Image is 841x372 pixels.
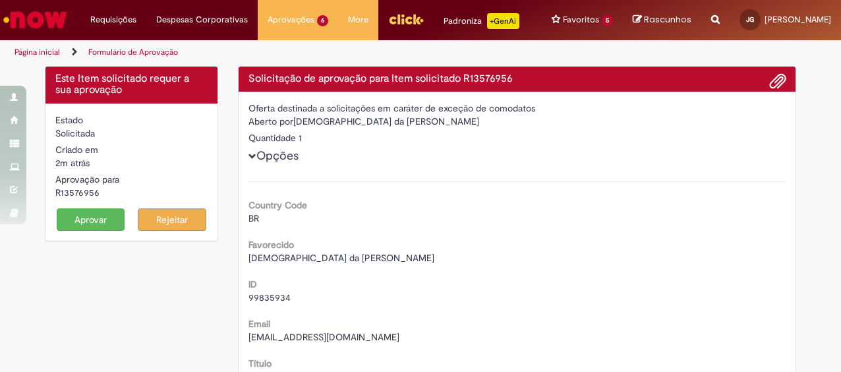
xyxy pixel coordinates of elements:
[248,73,786,85] h4: Solicitação de aprovação para Item solicitado R13576956
[248,239,294,251] b: Favorecido
[444,13,519,29] div: Padroniza
[765,14,831,25] span: [PERSON_NAME]
[248,292,291,303] span: 99835934
[55,157,90,169] time: 29/09/2025 13:44:06
[248,357,272,369] b: Título
[248,131,786,144] div: Quantidade 1
[55,127,208,140] div: Solicitada
[602,15,613,26] span: 5
[55,73,208,96] h4: Este Item solicitado requer a sua aprovação
[57,208,125,231] button: Aprovar
[55,143,98,156] label: Criado em
[268,13,314,26] span: Aprovações
[388,9,424,29] img: click_logo_yellow_360x200.png
[55,113,83,127] label: Estado
[55,186,208,199] div: R13576956
[248,115,293,128] label: Aberto por
[55,156,208,170] div: 29/09/2025 13:44:06
[90,13,136,26] span: Requisições
[248,252,434,264] span: [DEMOGRAPHIC_DATA] da [PERSON_NAME]
[55,157,90,169] span: 2m atrás
[156,13,248,26] span: Despesas Corporativas
[633,14,691,26] a: Rascunhos
[248,102,786,115] div: Oferta destinada a solicitações em caráter de exceção de comodatos
[10,40,551,65] ul: Trilhas de página
[317,15,328,26] span: 6
[248,199,307,211] b: Country Code
[746,15,754,24] span: JG
[88,47,178,57] a: Formulário de Aprovação
[1,7,69,33] img: ServiceNow
[248,278,257,290] b: ID
[248,212,259,224] span: BR
[487,13,519,29] p: +GenAi
[248,331,399,343] span: [EMAIL_ADDRESS][DOMAIN_NAME]
[14,47,60,57] a: Página inicial
[348,13,368,26] span: More
[563,13,599,26] span: Favoritos
[138,208,206,231] button: Rejeitar
[55,173,119,186] label: Aprovação para
[644,13,691,26] span: Rascunhos
[248,115,786,131] div: [DEMOGRAPHIC_DATA] da [PERSON_NAME]
[248,318,270,330] b: Email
